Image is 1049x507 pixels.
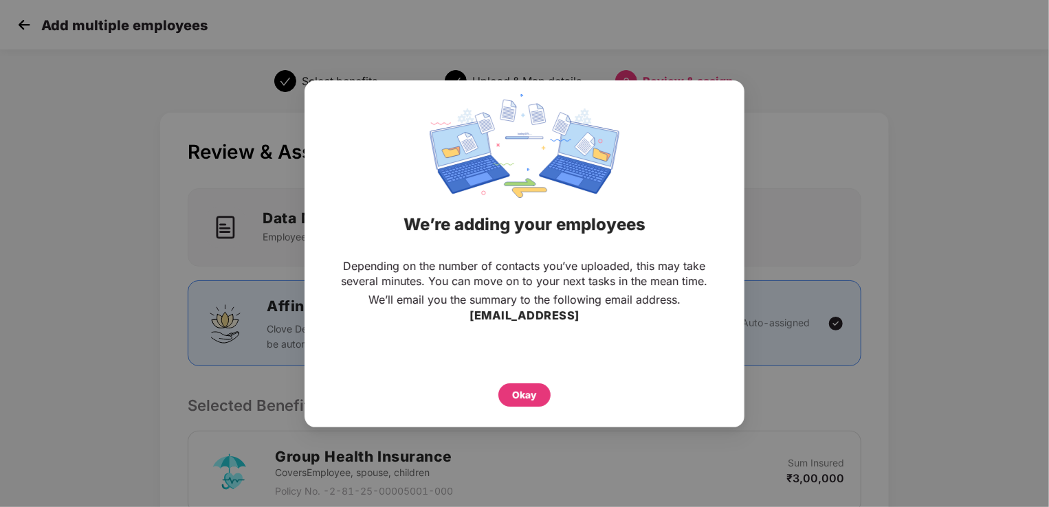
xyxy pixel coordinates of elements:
h3: [EMAIL_ADDRESS] [470,307,579,325]
div: We’re adding your employees [322,198,727,251]
img: svg+xml;base64,PHN2ZyBpZD0iRGF0YV9zeW5jaW5nIiB4bWxucz0iaHR0cDovL3d3dy53My5vcmcvMjAwMC9zdmciIHdpZH... [430,94,619,198]
div: Okay [512,387,537,402]
p: We’ll email you the summary to the following email address. [368,292,681,307]
p: Depending on the number of contacts you’ve uploaded, this may take several minutes. You can move ... [332,258,717,289]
